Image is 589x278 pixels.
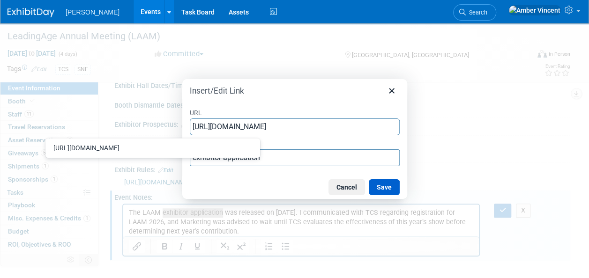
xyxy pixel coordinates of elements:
button: Save [369,179,400,195]
img: Amber Vincent [508,5,561,15]
img: ExhibitDay [7,8,54,17]
h1: Insert/Edit Link [190,86,244,96]
label: Text to display [190,137,400,149]
body: Rich Text Area. Press ALT-0 for help. [5,4,351,32]
label: URL [190,106,400,118]
a: Search [453,4,496,21]
button: Close [384,83,400,99]
span: Search [466,9,487,16]
span: [PERSON_NAME] [66,8,119,16]
div: https://laam26.exh.mapyourshow.com/7_0/boothsales/company_info.cfm?CFID=3027972&CFTOKEN=c34a9ab62... [48,140,258,155]
p: The LAAM exhibitor application was released on [DATE]. I communicated with TCS regarding registra... [6,4,350,32]
div: [URL][DOMAIN_NAME] [53,142,254,154]
button: Cancel [328,179,365,195]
